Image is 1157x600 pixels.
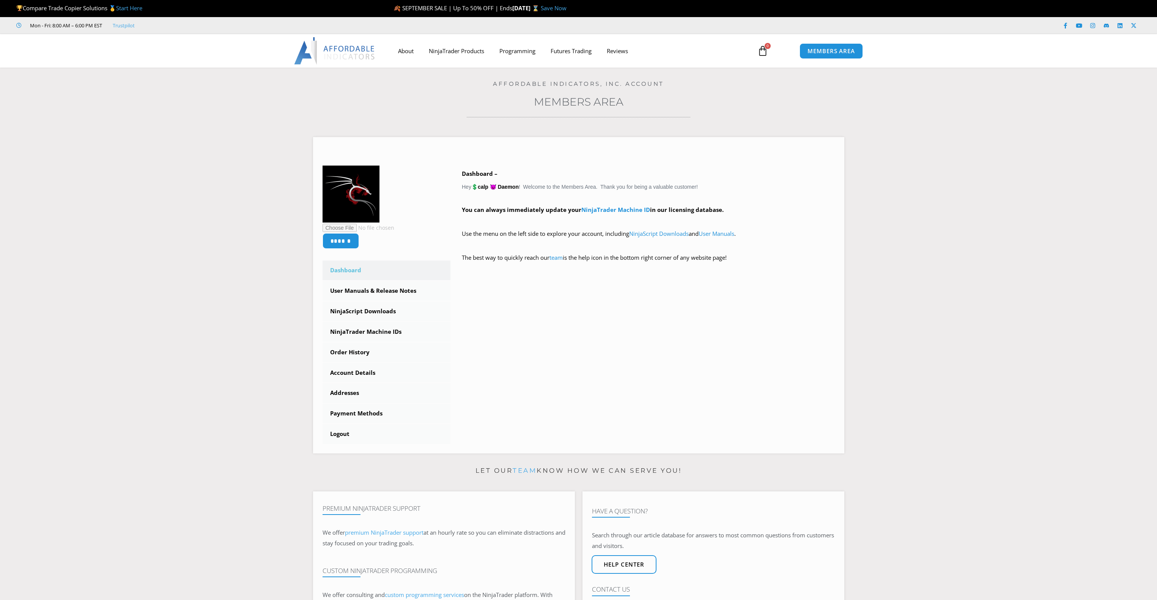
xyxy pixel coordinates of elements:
[534,95,623,108] a: Members Area
[592,586,835,593] h4: Contact Us
[385,591,464,598] a: custom programming services
[462,253,835,274] p: The best way to quickly reach our is the help icon in the bottom right corner of any website page!
[471,184,519,190] strong: 💲calp 😈 Daemon
[629,230,689,237] a: NinjaScript Downloads
[592,507,835,515] h4: Have A Question?
[323,343,451,362] a: Order History
[746,40,779,62] a: 0
[323,363,451,383] a: Account Details
[323,322,451,342] a: NinjaTrader Machine IDs
[462,169,835,274] div: Hey ! Welcome to the Members Area. Thank you for being a valuable customer!
[421,42,492,60] a: NinjaTrader Products
[543,42,599,60] a: Futures Trading
[16,4,142,12] span: Compare Trade Copier Solutions 🥇
[313,465,844,477] p: Let our know how we can serve you!
[513,467,537,474] a: team
[323,261,451,280] a: Dashboard
[116,4,142,12] a: Start Here
[28,21,102,30] span: Mon - Fri: 8:00 AM – 6:00 PM EST
[549,254,563,261] a: team
[599,42,636,60] a: Reviews
[323,302,451,321] a: NinjaScript Downloads
[345,529,423,536] a: premium NinjaTrader support
[581,206,650,213] a: NinjaTrader Machine ID
[808,48,855,54] span: MEMBERS AREA
[17,5,22,11] img: 🏆
[323,529,565,547] span: at an hourly rate so you can eliminate distractions and stay focused on your trading goals.
[323,281,451,301] a: User Manuals & Release Notes
[323,424,451,444] a: Logout
[604,562,644,567] span: Help center
[390,42,421,60] a: About
[394,4,512,12] span: 🍂 SEPTEMBER SALE | Up To 50% OFF | Ends
[592,530,835,551] p: Search through our article database for answers to most common questions from customers and visit...
[800,43,863,59] a: MEMBERS AREA
[323,404,451,423] a: Payment Methods
[765,43,771,49] span: 0
[323,261,451,444] nav: Account pages
[323,591,464,598] span: We offer consulting and
[323,383,451,403] a: Addresses
[592,555,656,574] a: Help center
[323,166,379,223] img: a1295a4f69042e0b33ba6ee84018b8305b57a5a36fc3f960cd91a2789fc016d9
[113,21,135,30] a: Trustpilot
[699,230,734,237] a: User Manuals
[512,4,541,12] strong: [DATE] ⌛
[323,529,345,536] span: We offer
[323,505,565,512] h4: Premium NinjaTrader Support
[462,206,724,213] strong: You can always immediately update your in our licensing database.
[492,42,543,60] a: Programming
[294,37,376,65] img: LogoAI | Affordable Indicators – NinjaTrader
[493,80,664,87] a: Affordable Indicators, Inc. Account
[462,229,835,250] p: Use the menu on the left side to explore your account, including and .
[390,42,749,60] nav: Menu
[541,4,567,12] a: Save Now
[323,567,565,575] h4: Custom NinjaTrader Programming
[462,170,497,177] b: Dashboard –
